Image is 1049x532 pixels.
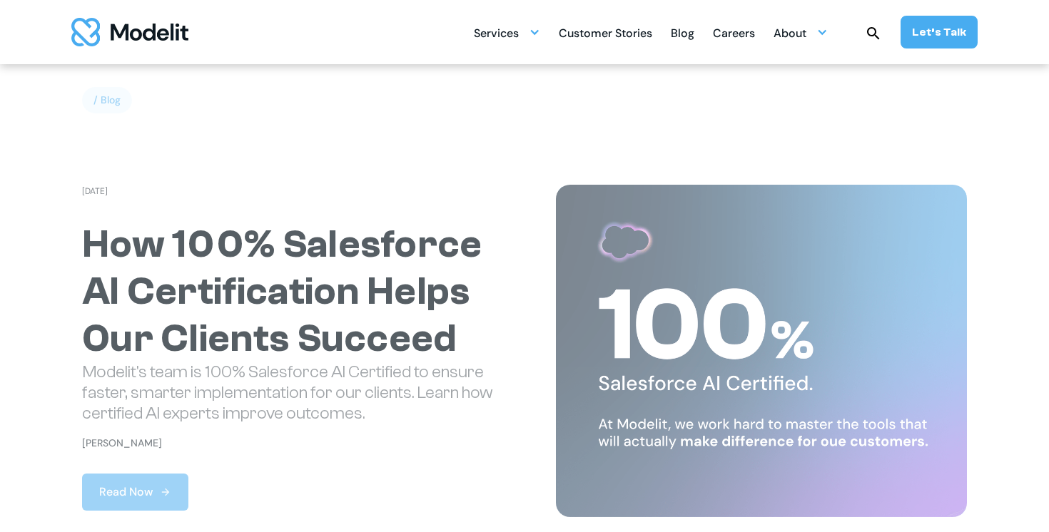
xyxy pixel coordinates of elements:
img: arrow right [160,486,171,498]
div: Services [474,21,519,48]
div: [PERSON_NAME] [82,436,162,451]
div: About [774,19,828,46]
a: Blog [671,19,694,46]
div: Customer Stories [559,21,652,48]
img: modelit logo [71,18,188,46]
div: Blog [671,21,694,48]
div: Read Now [99,484,153,501]
div: Services [474,19,540,46]
a: Read Now [82,474,188,511]
a: Careers [713,19,755,46]
div: About [774,21,806,48]
a: Customer Stories [559,19,652,46]
h1: How 100% Salesforce AI Certification Helps Our Clients Succeed [82,221,493,362]
p: Modelit's team is 100% Salesforce AI Certified to ensure faster, smarter implementation for our c... [82,362,493,424]
div: Let’s Talk [912,24,966,40]
a: Let’s Talk [901,16,978,48]
div: Careers [713,21,755,48]
div: [DATE] [82,185,108,198]
div: / Blog [82,87,132,113]
a: home [71,18,188,46]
